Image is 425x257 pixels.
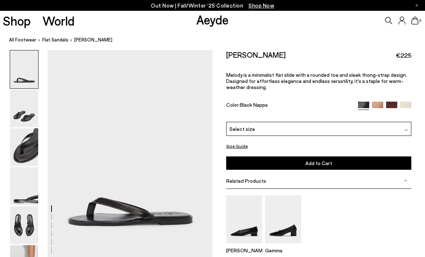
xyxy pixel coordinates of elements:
img: Melody Leather Thong Sandal - Image 2 [10,89,38,127]
a: Shop [3,14,31,27]
img: svg%3E [404,179,407,182]
a: Delia Low-Heeled Ballet Pumps [PERSON_NAME] [226,238,262,253]
span: 0 [419,19,422,23]
button: Add to Cart [226,156,412,170]
span: flat sandals [42,37,68,43]
a: Aeyde [196,12,229,27]
p: Gemma [265,247,301,253]
button: Size Guide [226,142,248,151]
a: All Footwear [9,36,36,44]
img: Delia Low-Heeled Ballet Pumps [226,195,262,243]
img: Gemma Block Heel Pumps [265,195,301,243]
span: Related Products [226,178,266,184]
a: 0 [411,17,419,25]
img: Melody Leather Thong Sandal - Image 5 [10,206,38,244]
span: Select size [229,125,255,133]
p: [PERSON_NAME] [226,247,262,253]
p: Out Now | Fall/Winter ‘25 Collection [151,1,274,10]
span: Melody is a minimalist flat slide with a rounded toe and sleek thong-strap design. Designed for e... [226,72,407,90]
a: World [42,14,75,27]
nav: breadcrumb [9,30,425,50]
img: Melody Leather Thong Sandal - Image 4 [10,167,38,205]
span: Add to Cart [305,160,332,166]
span: Black Nappa [240,102,268,108]
span: [PERSON_NAME] [74,36,112,44]
img: Melody Leather Thong Sandal - Image 1 [10,50,38,88]
h2: [PERSON_NAME] [226,50,286,59]
a: Gemma Block Heel Pumps Gemma [265,238,301,253]
span: Navigate to /collections/new-in [249,2,274,9]
img: svg%3E [404,128,408,132]
div: Color: [226,102,352,110]
span: €225 [396,51,411,60]
img: Melody Leather Thong Sandal - Image 3 [10,128,38,166]
a: flat sandals [42,36,68,44]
